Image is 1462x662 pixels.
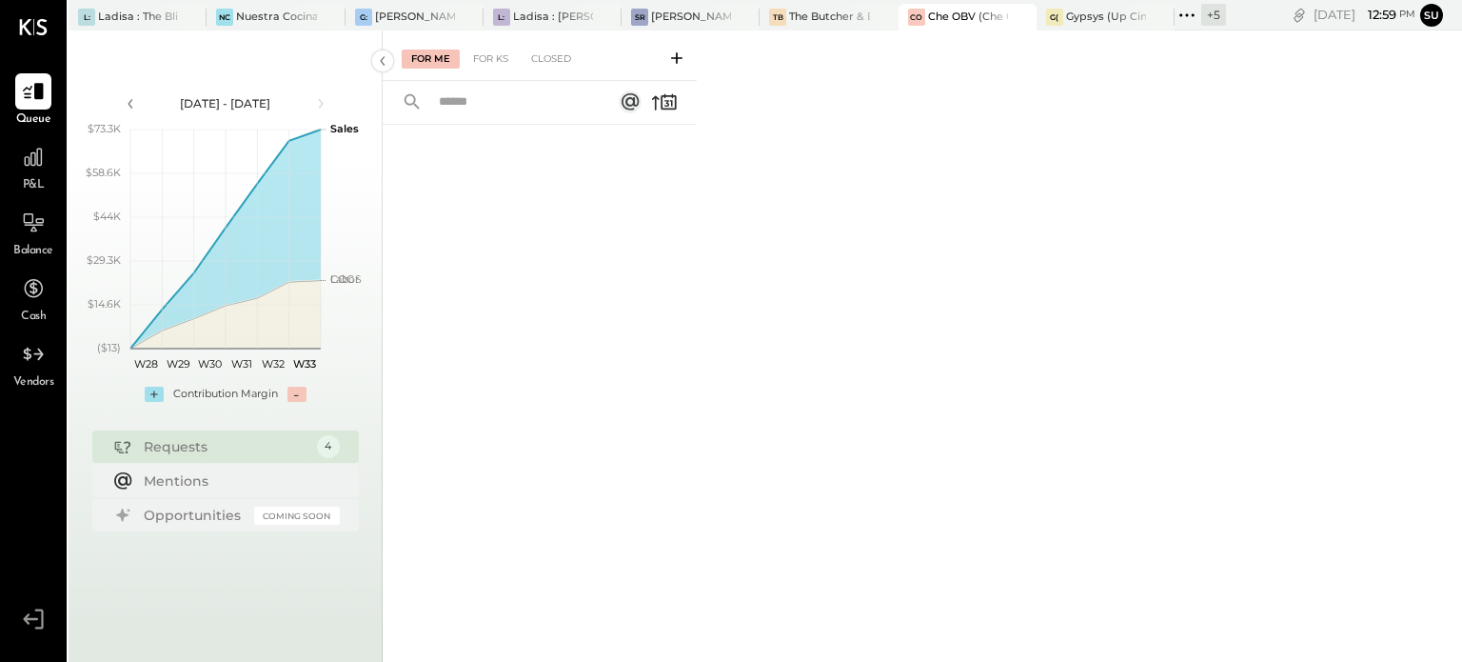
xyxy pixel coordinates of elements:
div: + 5 [1201,4,1226,26]
div: [DATE] [1314,6,1415,24]
div: For Me [402,50,460,69]
div: L: [493,9,510,26]
div: Coming Soon [254,507,340,525]
text: W28 [134,357,158,371]
div: SR [631,9,648,26]
div: Mentions [144,471,330,491]
text: $14.6K [88,297,121,311]
div: NC [216,9,233,26]
text: W31 [230,357,251,371]
div: + [145,387,164,402]
span: Cash [21,309,46,326]
span: P&L [23,177,45,194]
text: W32 [262,357,285,371]
div: [PERSON_NAME]'s : [PERSON_NAME]'s [375,10,455,25]
div: For KS [464,50,518,69]
div: Nuestra Cocina LLC - [GEOGRAPHIC_DATA] [236,10,316,25]
span: pm [1399,8,1415,21]
text: W30 [197,357,221,371]
text: $73.3K [88,122,121,135]
div: [DATE] - [DATE] [145,95,306,111]
text: $44K [93,210,121,223]
span: 12 : 59 [1358,6,1396,24]
text: ($13) [97,341,121,354]
text: $58.6K [86,166,121,179]
div: Requests [144,437,307,456]
div: [PERSON_NAME]' Rooftop - Ignite [651,10,731,25]
div: G: [355,9,372,26]
a: Cash [1,271,66,326]
div: 4 [317,435,340,458]
a: P&L [1,139,66,194]
text: Labor [330,272,359,286]
div: G( [1046,9,1063,26]
span: Queue [16,111,51,129]
button: su [1420,4,1443,27]
a: Balance [1,205,66,260]
div: TB [769,9,786,26]
div: Opportunities [144,506,245,525]
div: Ladisa : The Blind Pig [98,10,178,25]
div: Ladisa : [PERSON_NAME] in the Alley [513,10,593,25]
text: W33 [293,357,316,371]
div: The Butcher & Barrel (L Argento LLC) - [GEOGRAPHIC_DATA] [789,10,869,25]
span: Balance [13,243,53,260]
div: copy link [1290,5,1309,25]
div: Closed [522,50,581,69]
div: - [287,387,306,402]
div: L: [78,9,95,26]
div: Gypsys (Up Cincinnati LLC) - Ignite [1066,10,1146,25]
a: Queue [1,73,66,129]
text: Sales [330,122,359,135]
a: Vendors [1,336,66,391]
div: Che OBV (Che OBV LLC) - Ignite [928,10,1008,25]
span: Vendors [13,374,54,391]
div: CO [908,9,925,26]
text: $29.3K [87,253,121,267]
text: W29 [166,357,189,371]
div: Contribution Margin [173,387,278,402]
